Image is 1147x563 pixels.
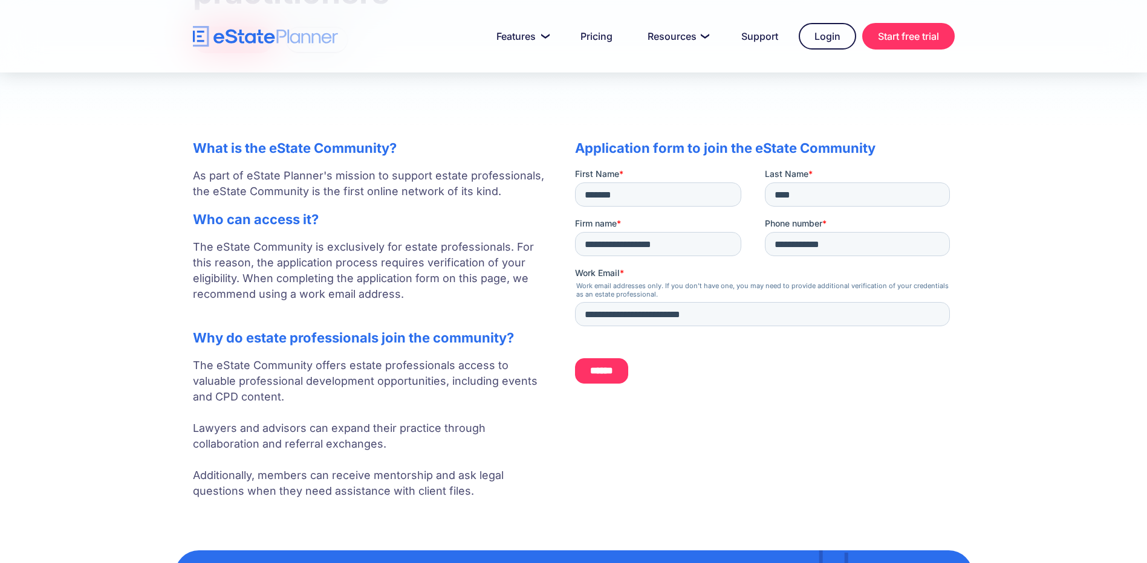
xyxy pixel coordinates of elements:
a: Resources [633,24,721,48]
h2: Why do estate professionals join the community? [193,330,551,346]
a: Start free trial [862,23,955,50]
p: The eState Community is exclusively for estate professionals. For this reason, the application pr... [193,239,551,318]
a: Support [727,24,793,48]
h2: Application form to join the eState Community [575,140,955,156]
p: As part of eState Planner's mission to support estate professionals, the eState Community is the ... [193,168,551,199]
a: Login [799,23,856,50]
iframe: Form 0 [575,168,955,394]
a: home [193,26,338,47]
p: The eState Community offers estate professionals access to valuable professional development oppo... [193,358,551,499]
a: Features [482,24,560,48]
a: Pricing [566,24,627,48]
h2: Who can access it? [193,211,551,227]
h2: What is the eState Community? [193,140,551,156]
